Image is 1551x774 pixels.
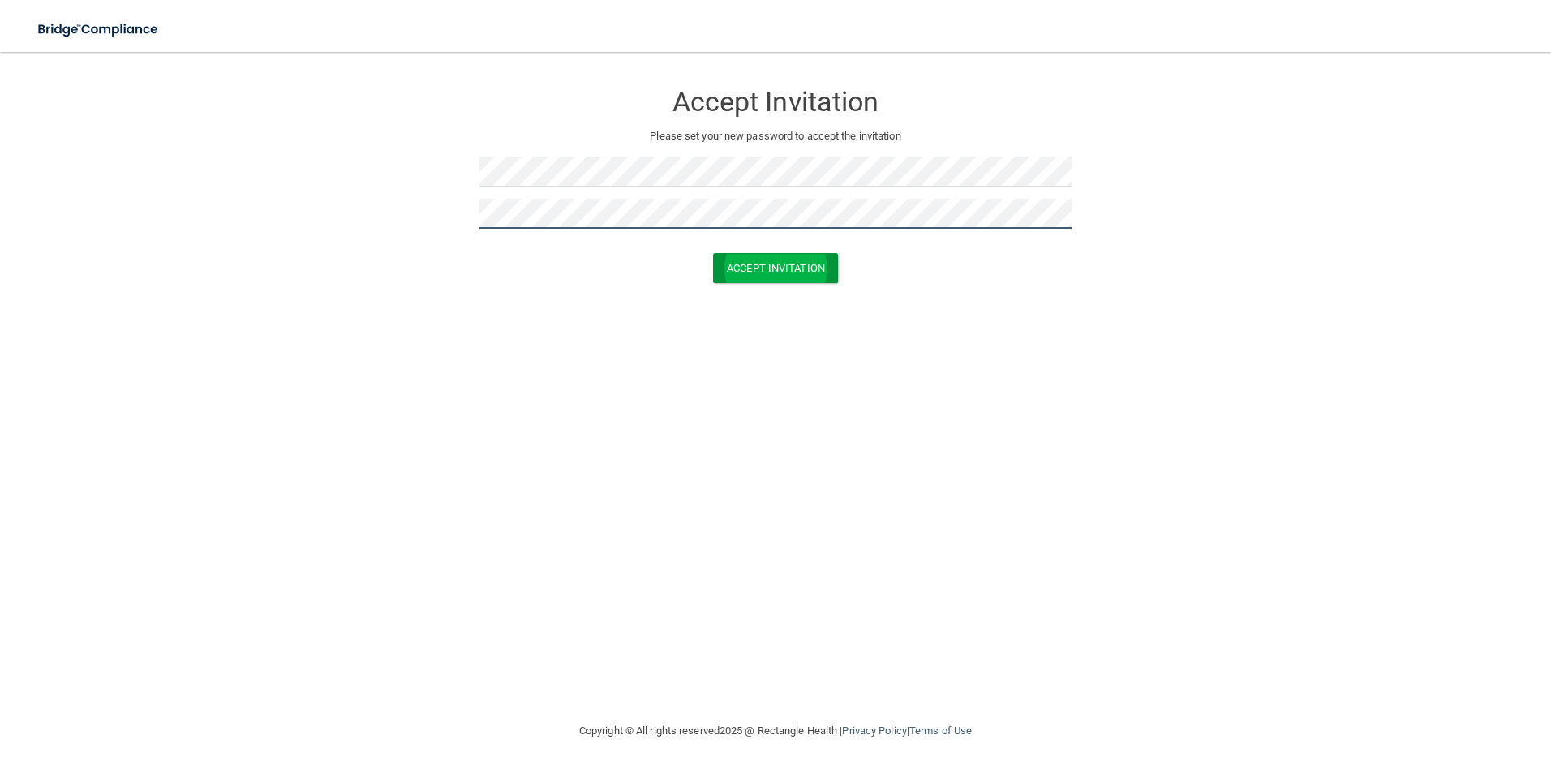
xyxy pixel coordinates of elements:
p: Please set your new password to accept the invitation [492,127,1059,146]
img: bridge_compliance_login_screen.278c3ca4.svg [24,13,174,46]
iframe: Drift Widget Chat Controller [1270,659,1532,724]
h3: Accept Invitation [479,87,1072,117]
button: Accept Invitation [713,253,838,283]
a: Terms of Use [909,725,972,737]
div: Copyright © All rights reserved 2025 @ Rectangle Health | | [479,705,1072,757]
a: Privacy Policy [842,725,906,737]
